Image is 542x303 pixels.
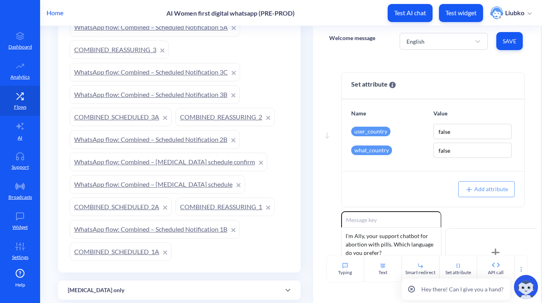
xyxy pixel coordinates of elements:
[12,254,28,261] p: Settings
[329,34,375,42] p: Welcome message
[70,220,240,238] a: WhatsApp flow: Combined – Scheduled Notification 1B
[70,108,172,126] a: COMBINED_SCHEDULED_3A
[12,164,29,171] p: Support
[445,9,477,17] p: Test widget
[388,4,433,22] button: Test AI chat
[496,32,523,50] button: Save
[58,281,301,300] div: [MEDICAL_DATA] only
[405,269,435,276] div: Smart redirect
[8,43,32,50] p: Dashboard
[47,8,63,18] p: Home
[505,8,524,17] p: Liubko
[503,37,516,45] span: Save
[394,9,426,17] p: Test AI chat
[68,286,124,295] p: [MEDICAL_DATA] only
[70,40,169,59] a: COMBINED_REASSURING_3
[10,73,30,81] p: Analytics
[70,175,245,194] a: WhatsApp flow: Combined – [MEDICAL_DATA] schedule
[351,145,392,155] div: what_country
[70,85,240,104] a: WhatsApp flow: Combined – Scheduled Notification 3B
[421,285,504,293] p: Hey there! Can I give you a hand?
[433,143,512,158] input: none
[18,134,22,141] p: AI
[70,18,240,36] a: WhatsApp flow: Combined – Scheduled Notification 5A
[445,269,471,276] div: Set attribute
[166,9,295,17] p: AI Women first digital whatsapp (PRE-PROD)
[465,186,508,192] span: Add attribute
[439,4,483,22] button: Test widget
[378,269,387,276] div: Text
[406,37,425,45] div: English
[14,103,26,111] p: Flows
[433,124,512,139] input: none
[70,242,172,261] a: COMBINED_SCHEDULED_1A
[12,224,28,231] p: Widget
[176,108,275,126] a: COMBINED_REASSURING_2
[351,79,396,89] span: Set attribute
[351,127,390,136] div: user_country
[488,269,504,276] div: API call
[176,198,275,216] a: COMBINED_REASSURING_1
[351,109,429,117] p: Name
[486,6,536,20] button: user photoLiubko
[338,269,352,276] div: Typing
[70,130,240,149] a: WhatsApp flow: Combined – Scheduled Notification 2B
[70,153,267,171] a: WhatsApp flow: Combined – [MEDICAL_DATA] schedule confirm
[70,198,172,216] a: COMBINED_SCHEDULED_2A
[341,211,441,227] input: Message key
[341,227,441,275] div: I'm Ally, your support chatbot for abortion with pills. Which language do you prefer? Soy Ally, t...
[15,281,25,289] span: Help
[70,63,240,81] a: WhatsApp flow: Combined – Scheduled Notification 3C
[490,6,503,19] img: user photo
[433,109,512,117] p: Value
[8,194,32,201] p: Broadcasts
[514,275,538,299] img: copilot-icon.svg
